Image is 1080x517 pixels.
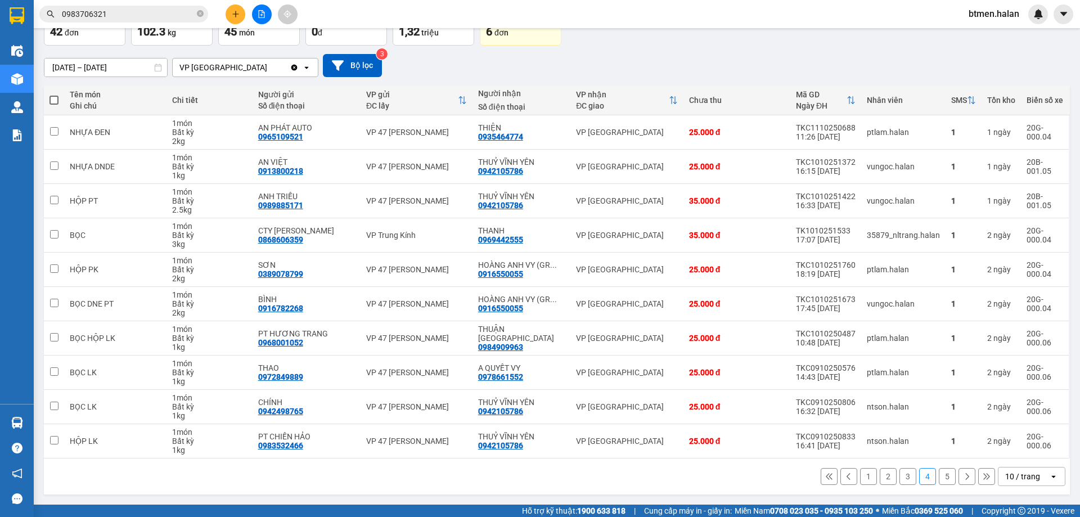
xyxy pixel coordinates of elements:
[44,59,167,77] input: Select a date range.
[172,265,247,274] div: Bất kỳ
[867,162,940,171] div: vungoc.halan
[576,128,677,137] div: VP [GEOGRAPHIC_DATA]
[1054,5,1073,24] button: caret-down
[366,334,467,343] div: VP 47 [PERSON_NAME]
[796,132,856,141] div: 11:26 [DATE]
[197,10,204,17] span: close-circle
[576,334,677,343] div: VP [GEOGRAPHIC_DATA]
[576,368,677,377] div: VP [GEOGRAPHIC_DATA]
[987,96,1015,105] div: Tồn kho
[689,299,785,308] div: 25.000 đ
[867,196,940,205] div: vungoc.halan
[993,196,1011,205] span: ngày
[867,334,940,343] div: ptlam.halan
[987,231,1015,240] div: 2
[576,90,668,99] div: VP nhận
[796,329,856,338] div: TKC1010250487
[172,428,247,437] div: 1 món
[258,441,303,450] div: 0983532466
[1005,471,1040,482] div: 10 / trang
[576,162,677,171] div: VP [GEOGRAPHIC_DATA]
[172,446,247,455] div: 1 kg
[172,343,247,352] div: 1 kg
[258,363,355,372] div: THAO
[172,162,247,171] div: Bất kỳ
[951,128,976,137] div: 1
[172,308,247,317] div: 2 kg
[399,25,420,38] span: 1,32
[796,235,856,244] div: 17:07 [DATE]
[172,196,247,205] div: Bất kỳ
[239,28,255,37] span: món
[796,101,847,110] div: Ngày ĐH
[12,468,22,479] span: notification
[867,402,940,411] div: ntson.halan
[258,226,355,235] div: CTY LÝ GIA VIÊN
[366,437,467,446] div: VP 47 [PERSON_NAME]
[70,101,161,110] div: Ghi chú
[172,153,247,162] div: 1 món
[939,468,956,485] button: 5
[70,196,161,205] div: HỘP PT
[70,437,161,446] div: HỘP LK
[1027,192,1063,210] div: 20B-001.05
[478,235,523,244] div: 0969442555
[478,407,523,416] div: 0942105786
[796,441,856,450] div: 16:41 [DATE]
[993,265,1011,274] span: ngày
[577,506,625,515] strong: 1900 633 818
[366,162,467,171] div: VP 47 [PERSON_NAME]
[258,167,303,176] div: 0913800218
[796,304,856,313] div: 17:45 [DATE]
[1027,329,1063,347] div: 20G-000.06
[70,265,161,274] div: HỘP PK
[1033,9,1043,19] img: icon-new-feature
[1027,295,1063,313] div: 20G-000.04
[478,123,565,132] div: THIỆN
[258,372,303,381] div: 0972849889
[796,167,856,176] div: 16:15 [DATE]
[576,437,677,446] div: VP [GEOGRAPHIC_DATA]
[993,334,1011,343] span: ngày
[919,468,936,485] button: 4
[634,505,636,517] span: |
[172,231,247,240] div: Bất kỳ
[1027,96,1063,105] div: Biển số xe
[172,393,247,402] div: 1 món
[478,372,523,381] div: 0978661552
[960,7,1028,21] span: btmen.halan
[951,402,976,411] div: 1
[1018,507,1025,515] span: copyright
[258,260,355,269] div: SƠN
[11,129,23,141] img: solution-icon
[576,196,677,205] div: VP [GEOGRAPHIC_DATA]
[951,265,976,274] div: 1
[951,196,976,205] div: 1
[11,45,23,57] img: warehouse-icon
[522,505,625,517] span: Hỗ trợ kỹ thuật:
[796,158,856,167] div: TKC1010251372
[796,226,856,235] div: TK1010251533
[366,368,467,377] div: VP 47 [PERSON_NAME]
[951,368,976,377] div: 1
[796,363,856,372] div: TKC0910250576
[993,162,1011,171] span: ngày
[576,231,677,240] div: VP [GEOGRAPHIC_DATA]
[258,398,355,407] div: CHÍNH
[796,123,856,132] div: TKC1110250688
[1027,432,1063,450] div: 20G-000.06
[987,162,1015,171] div: 1
[689,334,785,343] div: 25.000 đ
[179,62,267,73] div: VP [GEOGRAPHIC_DATA]
[478,295,565,304] div: HOÀNG ANH VY (GR M.BẮC)
[268,62,269,73] input: Selected VP Vĩnh Yên.
[172,187,247,196] div: 1 món
[1027,158,1063,176] div: 20B-001.05
[993,368,1011,377] span: ngày
[258,101,355,110] div: Số điện thoại
[478,304,523,313] div: 0916550055
[867,437,940,446] div: ntson.halan
[366,128,467,137] div: VP 47 [PERSON_NAME]
[197,9,204,20] span: close-circle
[70,402,161,411] div: BỌC LK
